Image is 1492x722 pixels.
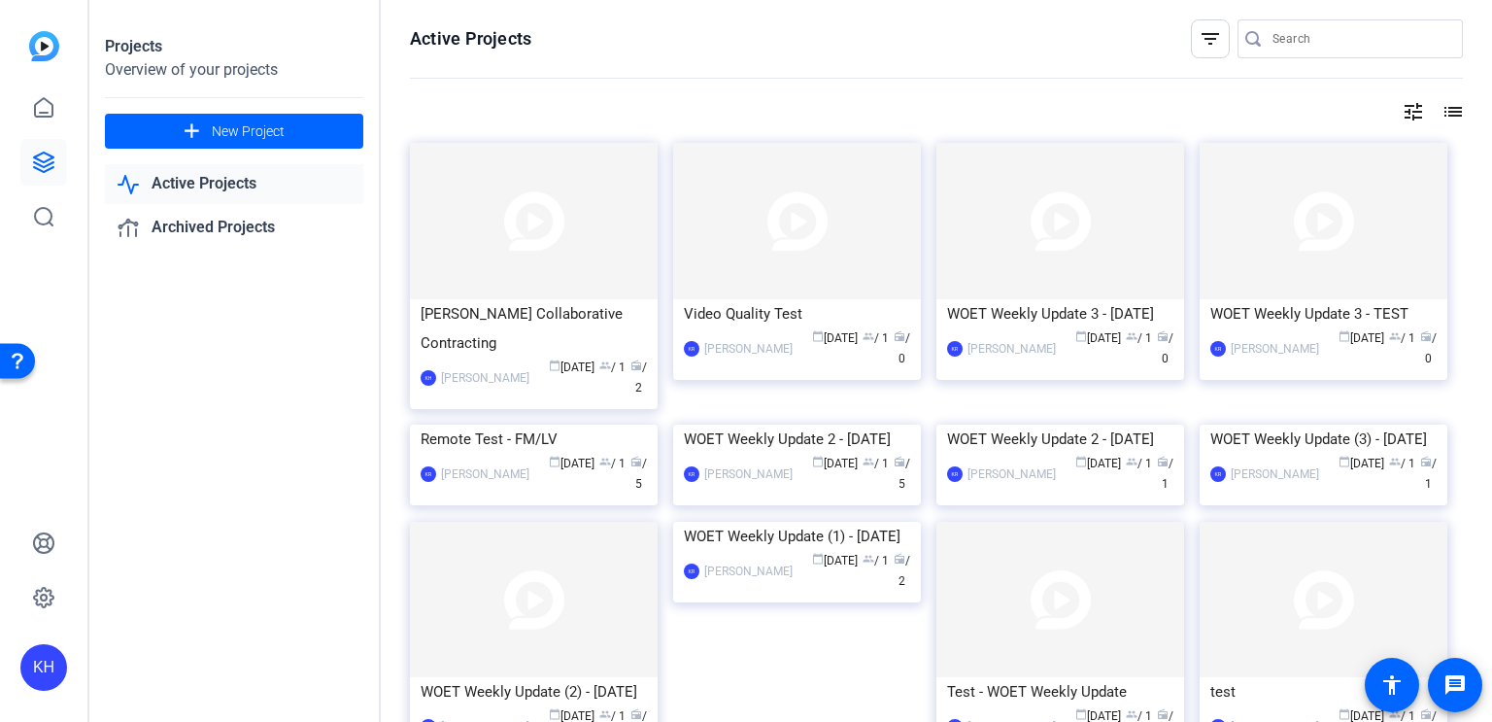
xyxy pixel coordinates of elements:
span: calendar_today [549,456,560,467]
mat-icon: filter_list [1199,27,1222,51]
div: Overview of your projects [105,58,363,82]
div: [PERSON_NAME] [441,464,529,484]
span: / 2 [630,361,647,395]
span: calendar_today [1339,456,1350,467]
mat-icon: tune [1402,100,1425,123]
span: group [1126,708,1137,720]
span: group [1389,456,1401,467]
a: Archived Projects [105,208,363,248]
span: calendar_today [812,456,824,467]
div: Projects [105,35,363,58]
mat-icon: accessibility [1380,673,1404,697]
span: group [1389,708,1401,720]
h1: Active Projects [410,27,531,51]
span: [DATE] [812,457,858,470]
div: WOET Weekly Update (1) - [DATE] [684,522,910,551]
span: / 1 [1157,457,1173,491]
span: [DATE] [549,361,594,374]
span: calendar_today [549,360,560,371]
span: / 1 [599,361,626,374]
span: radio [630,708,642,720]
div: WOET Weekly Update 2 - [DATE] [684,425,910,454]
div: test [1210,677,1437,706]
span: radio [1420,708,1432,720]
mat-icon: message [1443,673,1467,697]
span: radio [1157,708,1169,720]
div: [PERSON_NAME] [704,464,793,484]
span: radio [1420,456,1432,467]
span: group [863,456,874,467]
div: [PERSON_NAME] [1231,464,1319,484]
div: KR [947,341,963,357]
div: KR [684,341,699,357]
div: [PERSON_NAME] [967,339,1056,359]
div: WOET Weekly Update (3) - [DATE] [1210,425,1437,454]
div: WOET Weekly Update 3 - [DATE] [947,299,1173,328]
div: KR [1210,466,1226,482]
div: WOET Weekly Update (2) - [DATE] [421,677,647,706]
span: radio [894,553,905,565]
div: KR [684,466,699,482]
span: [DATE] [549,457,594,470]
div: [PERSON_NAME] [704,562,793,581]
span: [DATE] [1075,457,1121,470]
span: [DATE] [1075,331,1121,345]
span: group [863,553,874,565]
span: calendar_today [812,330,824,342]
span: radio [630,360,642,371]
div: Video Quality Test [684,299,910,328]
span: radio [1157,330,1169,342]
span: calendar_today [812,553,824,565]
span: / 0 [1157,331,1173,365]
span: radio [1157,456,1169,467]
span: calendar_today [1075,456,1087,467]
span: / 1 [1389,331,1415,345]
div: KR [421,466,436,482]
span: / 1 [1389,457,1415,470]
span: radio [1420,330,1432,342]
button: New Project [105,114,363,149]
div: [PERSON_NAME] [441,368,529,388]
a: Active Projects [105,164,363,204]
span: / 2 [894,554,910,588]
span: group [599,360,611,371]
span: / 5 [630,457,647,491]
span: New Project [212,121,285,142]
span: calendar_today [549,708,560,720]
span: / 1 [1126,331,1152,345]
span: [DATE] [1339,331,1384,345]
span: / 0 [1420,331,1437,365]
span: calendar_today [1339,708,1350,720]
span: calendar_today [1075,708,1087,720]
div: [PERSON_NAME] [967,464,1056,484]
div: Test - WOET Weekly Update [947,677,1173,706]
mat-icon: add [180,120,204,144]
span: / 0 [894,331,910,365]
div: KR [947,466,963,482]
span: [DATE] [812,331,858,345]
span: / 1 [863,554,889,567]
div: WOET Weekly Update 3 - TEST [1210,299,1437,328]
input: Search [1272,27,1447,51]
span: calendar_today [1339,330,1350,342]
div: Remote Test - FM/LV [421,425,647,454]
span: group [1389,330,1401,342]
span: radio [894,330,905,342]
span: [DATE] [812,554,858,567]
div: [PERSON_NAME] [704,339,793,359]
span: calendar_today [1075,330,1087,342]
span: / 1 [1126,457,1152,470]
mat-icon: list [1440,100,1463,123]
span: group [863,330,874,342]
span: / 1 [1420,457,1437,491]
div: WOET Weekly Update 2 - [DATE] [947,425,1173,454]
span: / 1 [863,331,889,345]
span: radio [894,456,905,467]
div: KR [1210,341,1226,357]
span: group [1126,456,1137,467]
div: KR [684,564,699,579]
div: [PERSON_NAME] Collaborative Contracting [421,299,647,358]
span: / 5 [894,457,910,491]
div: KH [20,644,67,691]
span: group [1126,330,1137,342]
